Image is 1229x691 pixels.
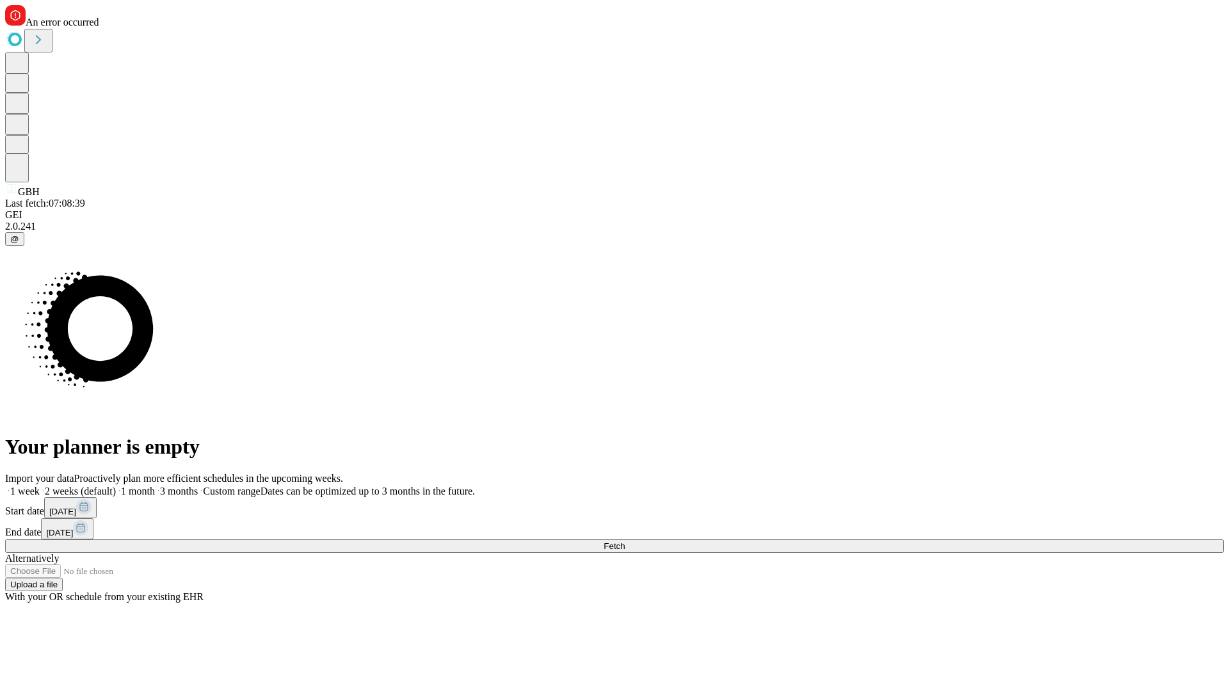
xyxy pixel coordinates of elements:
span: 1 month [121,486,155,496]
h1: Your planner is empty [5,435,1224,459]
div: End date [5,518,1224,539]
span: An error occurred [26,17,99,28]
button: [DATE] [44,497,97,518]
span: [DATE] [49,507,76,516]
span: 1 week [10,486,40,496]
span: Alternatively [5,553,59,564]
button: [DATE] [41,518,93,539]
span: With your OR schedule from your existing EHR [5,591,204,602]
button: Upload a file [5,578,63,591]
span: @ [10,234,19,244]
span: [DATE] [46,528,73,537]
span: GBH [18,186,40,197]
span: Last fetch: 07:08:39 [5,198,85,209]
span: Import your data [5,473,74,484]
span: Dates can be optimized up to 3 months in the future. [261,486,475,496]
span: 3 months [160,486,198,496]
div: 2.0.241 [5,221,1224,232]
div: Start date [5,497,1224,518]
button: Fetch [5,539,1224,553]
div: GEI [5,209,1224,221]
span: Proactively plan more efficient schedules in the upcoming weeks. [74,473,343,484]
button: @ [5,232,24,246]
span: Fetch [604,541,625,551]
span: 2 weeks (default) [45,486,116,496]
span: Custom range [203,486,260,496]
